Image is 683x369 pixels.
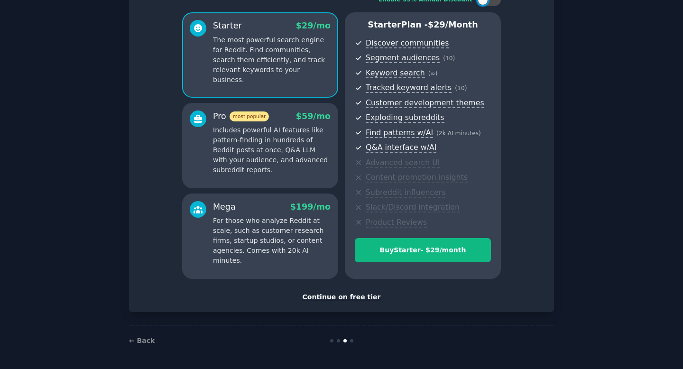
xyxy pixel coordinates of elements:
[355,245,490,255] div: Buy Starter - $ 29 /month
[230,111,269,121] span: most popular
[366,203,460,212] span: Slack/Discord integration
[290,202,331,212] span: $ 199 /mo
[355,19,491,31] p: Starter Plan -
[428,20,478,29] span: $ 29 /month
[366,38,449,48] span: Discover communities
[366,143,436,153] span: Q&A interface w/AI
[213,216,331,266] p: For those who analyze Reddit at scale, such as customer research firms, startup studios, or conte...
[366,83,452,93] span: Tracked keyword alerts
[366,158,440,168] span: Advanced search UI
[213,201,236,213] div: Mega
[366,53,440,63] span: Segment audiences
[366,188,445,198] span: Subreddit influencers
[455,85,467,92] span: ( 10 )
[213,35,331,85] p: The most powerful search engine for Reddit. Find communities, search them efficiently, and track ...
[366,98,484,108] span: Customer development themes
[213,111,269,122] div: Pro
[366,68,425,78] span: Keyword search
[139,292,544,302] div: Continue on free tier
[213,125,331,175] p: Includes powerful AI features like pattern-finding in hundreds of Reddit posts at once, Q&A LLM w...
[213,20,242,32] div: Starter
[296,21,331,30] span: $ 29 /mo
[366,218,427,228] span: Product Reviews
[366,113,444,123] span: Exploding subreddits
[443,55,455,62] span: ( 10 )
[366,128,433,138] span: Find patterns w/AI
[436,130,481,137] span: ( 2k AI minutes )
[129,337,155,344] a: ← Back
[366,173,468,183] span: Content promotion insights
[355,238,491,262] button: BuyStarter- $29/month
[428,70,438,77] span: ( ∞ )
[296,111,331,121] span: $ 59 /mo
